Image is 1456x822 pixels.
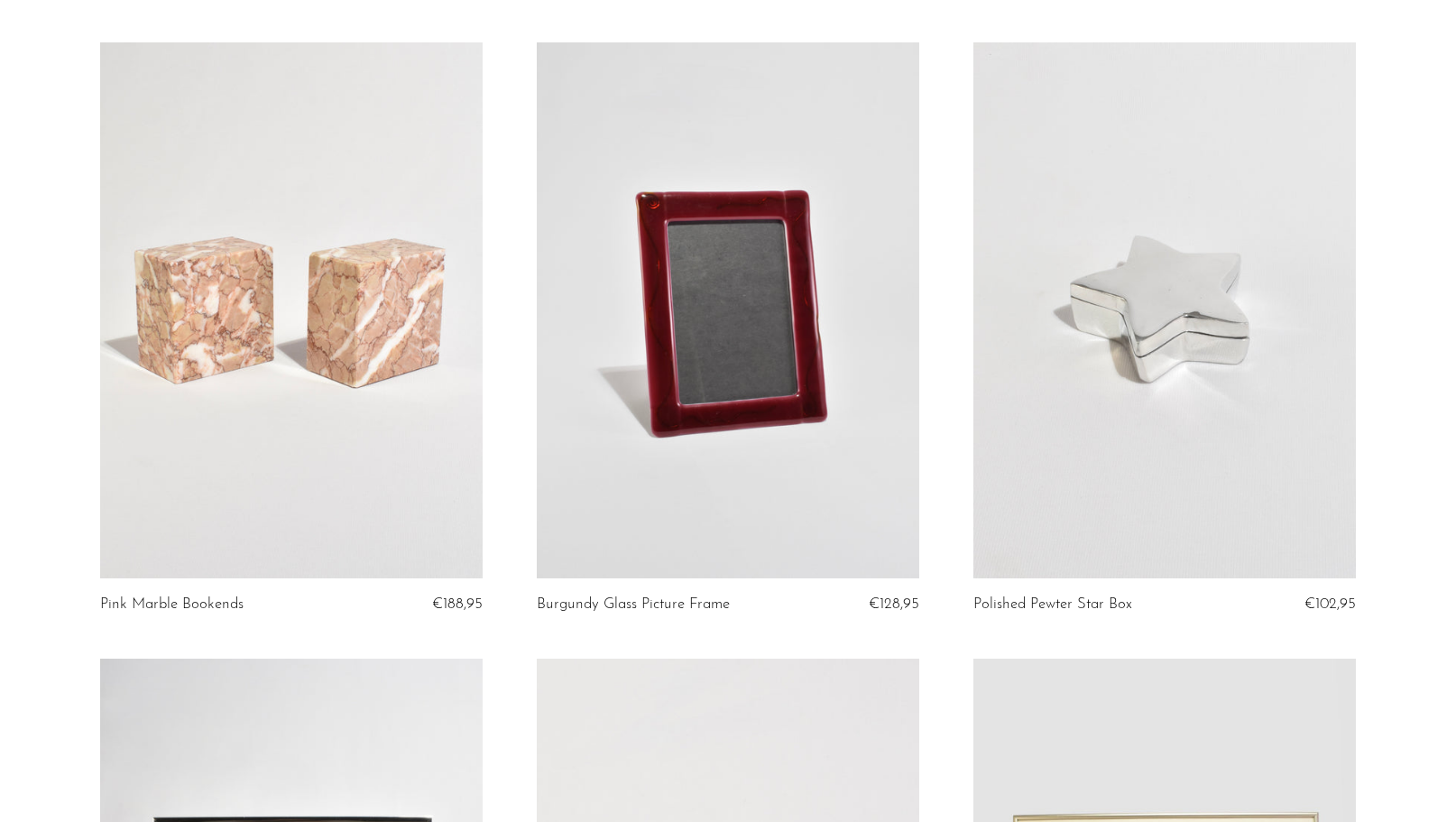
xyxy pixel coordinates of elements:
span: €188,95 [432,596,483,612]
span: €128,95 [869,596,919,612]
a: Polished Pewter Star Box [973,596,1132,613]
a: Burgundy Glass Picture Frame [537,596,730,613]
a: Pink Marble Bookends [100,596,244,613]
span: €102,95 [1304,596,1356,612]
